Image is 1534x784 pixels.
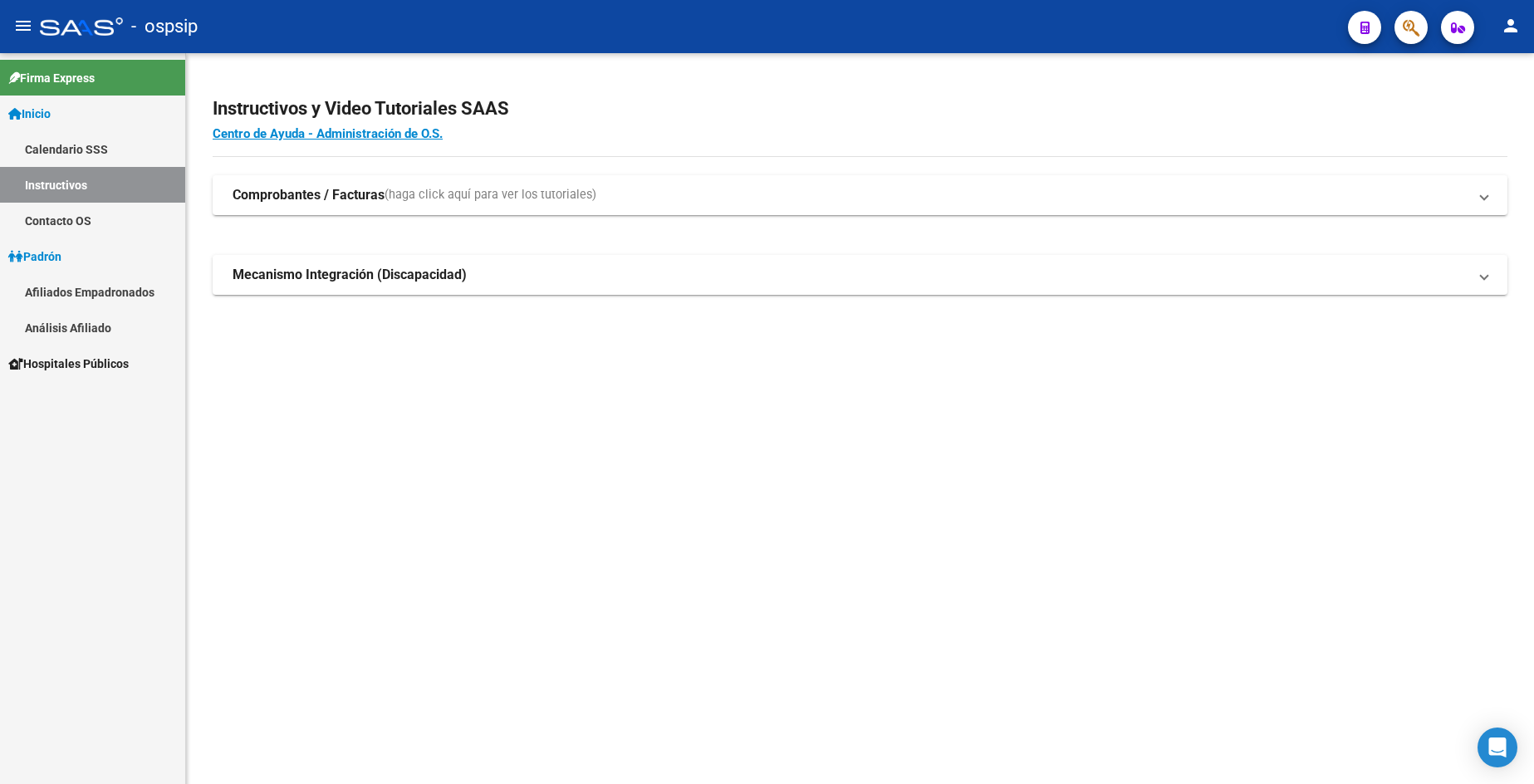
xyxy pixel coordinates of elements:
span: Hospitales Públicos [8,355,129,373]
span: (haga click aquí para ver los tutoriales) [385,186,596,204]
div: Open Intercom Messenger [1478,728,1517,767]
mat-icon: person [1501,16,1521,36]
span: - ospsip [131,8,198,45]
span: Padrón [8,247,61,266]
h2: Instructivos y Video Tutoriales SAAS [213,93,1507,125]
mat-icon: menu [13,16,33,36]
span: Firma Express [8,69,95,87]
strong: Comprobantes / Facturas [233,186,385,204]
mat-expansion-panel-header: Mecanismo Integración (Discapacidad) [213,255,1507,295]
span: Inicio [8,105,51,123]
mat-expansion-panel-header: Comprobantes / Facturas(haga click aquí para ver los tutoriales) [213,175,1507,215]
strong: Mecanismo Integración (Discapacidad) [233,266,467,284]
a: Centro de Ayuda - Administración de O.S. [213,126,443,141]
